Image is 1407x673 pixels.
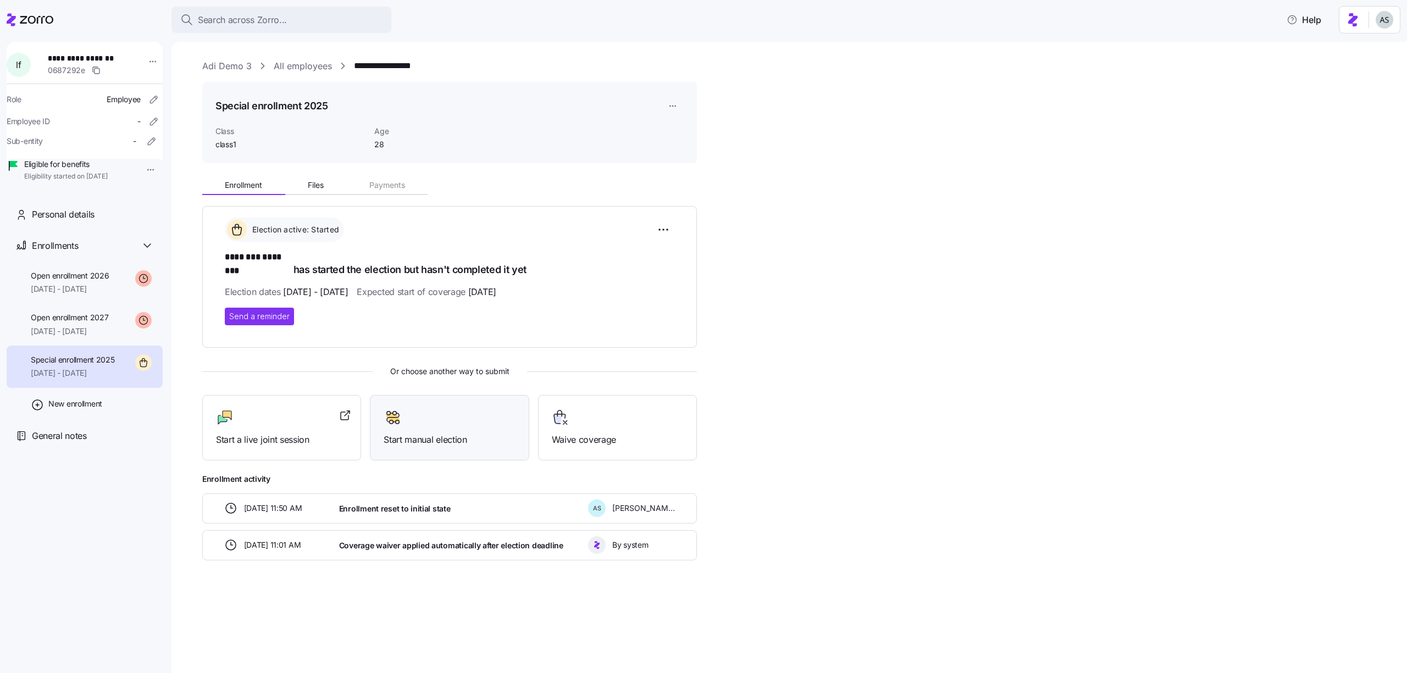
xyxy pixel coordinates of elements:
span: Employee [107,94,141,105]
span: By system [612,539,648,550]
span: General notes [32,429,87,443]
span: Payments [369,181,405,189]
span: Start a live joint session [216,433,347,447]
span: [DATE] - [DATE] [31,283,109,294]
span: 0687292e [48,65,85,76]
span: Waive coverage [552,433,683,447]
span: class1 [215,139,365,150]
span: Start manual election [384,433,515,447]
span: Enrollment [225,181,262,189]
span: - [133,136,136,147]
span: l f [16,60,21,69]
span: [DATE] 11:50 AM [244,503,302,514]
a: Adi Demo 3 [202,59,252,73]
span: Eligibility started on [DATE] [24,172,108,181]
span: Age [374,126,485,137]
a: All employees [274,59,332,73]
button: Search across Zorro... [171,7,391,33]
span: [DATE] - [DATE] [31,368,115,379]
span: Sub-entity [7,136,43,147]
span: Open enrollment 2027 [31,312,108,323]
span: Search across Zorro... [198,13,287,27]
span: [DATE] - [DATE] [31,326,108,337]
span: Personal details [32,208,95,221]
span: Help [1287,13,1321,26]
span: Eligible for benefits [24,159,108,170]
span: Class [215,126,365,137]
span: [DATE] - [DATE] [283,285,348,299]
span: New enrollment [48,398,102,409]
button: Help [1278,9,1330,31]
span: Expected start of coverage [357,285,496,299]
span: Election active: Started [249,224,339,235]
h1: Special enrollment 2025 [215,99,328,113]
span: - [137,116,141,127]
h1: has started the election but hasn't completed it yet [225,251,674,276]
span: Role [7,94,21,105]
span: Coverage waiver applied automatically after election deadline [339,540,563,551]
span: Open enrollment 2026 [31,270,109,281]
span: Enrollment activity [202,474,697,485]
span: Or choose another way to submit [202,365,697,377]
span: Employee ID [7,116,50,127]
span: [DATE] [468,285,496,299]
span: Files [308,181,324,189]
span: Enrollment reset to initial state [339,503,451,514]
span: 28 [374,139,485,150]
span: [PERSON_NAME] [612,503,675,514]
button: Send a reminder [225,308,294,325]
span: Enrollments [32,239,78,253]
span: Election dates [225,285,348,299]
span: [DATE] 11:01 AM [244,539,301,550]
span: Special enrollment 2025 [31,354,115,365]
span: Send a reminder [229,311,290,322]
span: A S [593,505,601,511]
img: c4d3a52e2a848ea5f7eb308790fba1e4 [1376,11,1393,29]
